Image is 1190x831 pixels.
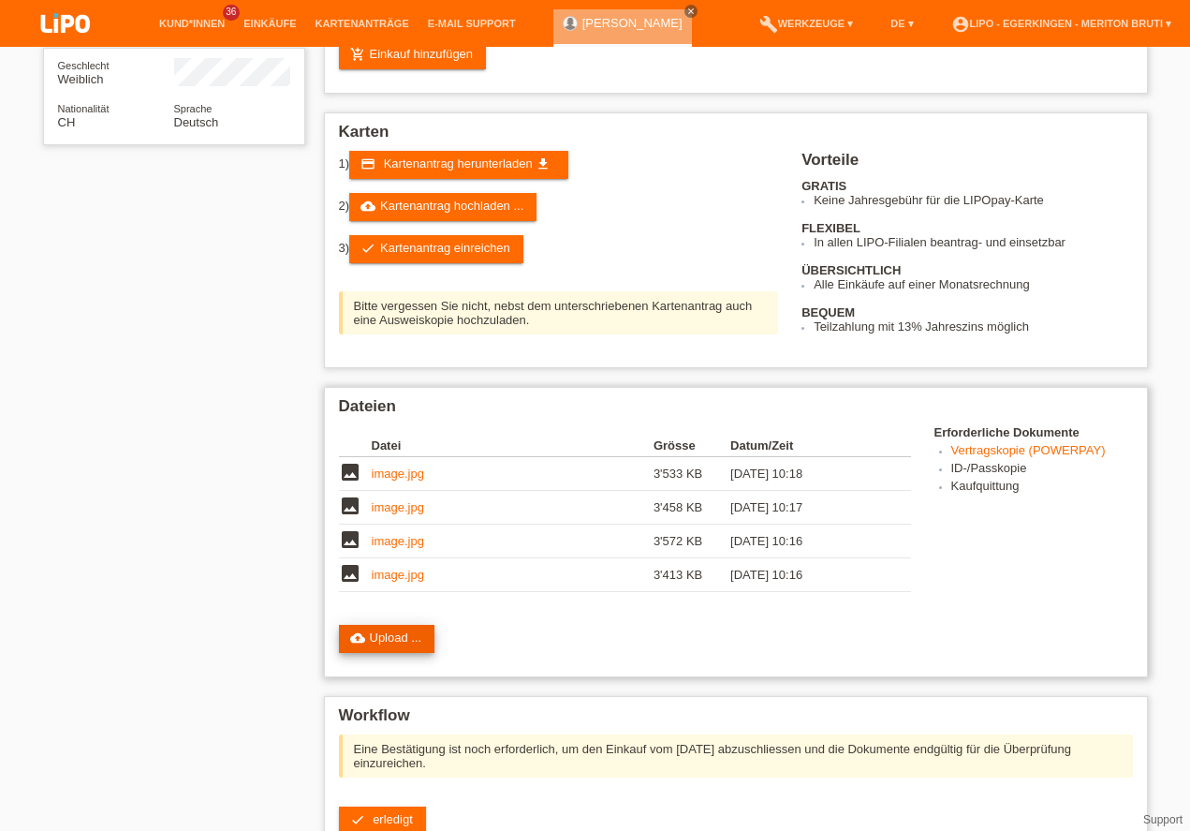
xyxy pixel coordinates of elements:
a: add_shopping_cartEinkauf hinzufügen [339,41,487,69]
a: image.jpg [372,500,424,514]
a: image.jpg [372,568,424,582]
i: check [350,812,365,827]
h4: Erforderliche Dokumente [934,425,1133,439]
td: 3'413 KB [654,558,730,592]
div: Eine Bestätigung ist noch erforderlich, um den Einkauf vom [DATE] abzuschliessen und die Dokument... [339,735,1133,778]
a: image.jpg [372,534,424,548]
span: erledigt [373,812,413,826]
b: FLEXIBEL [801,221,860,235]
div: Bitte vergessen Sie nicht, nebst dem unterschriebenen Kartenantrag auch eine Ausweiskopie hochzul... [339,291,779,334]
div: Weiblich [58,58,174,86]
a: Kund*innen [150,18,234,29]
i: image [339,495,361,517]
a: checkKartenantrag einreichen [349,235,523,263]
a: cloud_uploadKartenantrag hochladen ... [349,193,536,221]
a: Vertragskopie (POWERPAY) [951,443,1106,457]
td: 3'533 KB [654,457,730,491]
span: Schweiz [58,115,76,129]
a: E-Mail Support [419,18,525,29]
td: 3'572 KB [654,525,730,558]
div: 2) [339,193,779,221]
th: Datei [372,435,654,457]
div: 3) [339,235,779,263]
a: credit_card Kartenantrag herunterladen get_app [349,151,568,179]
i: image [339,461,361,483]
b: ÜBERSICHTLICH [801,263,901,277]
div: 1) [339,151,779,179]
a: buildWerkzeuge ▾ [750,18,863,29]
a: cloud_uploadUpload ... [339,625,435,653]
a: account_circleLIPO - Egerkingen - Meriton Bruti ▾ [942,18,1181,29]
li: ID-/Passkopie [951,461,1133,479]
b: BEQUEM [801,305,855,319]
a: image.jpg [372,467,424,481]
li: Kaufquittung [951,479,1133,497]
td: [DATE] 10:16 [730,525,884,558]
span: 36 [223,5,240,21]
i: account_circle [951,15,970,34]
h2: Karten [339,123,1133,151]
td: [DATE] 10:16 [730,558,884,592]
span: Kartenantrag herunterladen [384,156,533,171]
a: Support [1143,813,1183,826]
a: [PERSON_NAME] [582,16,683,30]
li: Teilzahlung mit 13% Jahreszins möglich [814,319,1132,334]
td: 3'458 KB [654,491,730,525]
li: In allen LIPO-Filialen beantrag- und einsetzbar [814,235,1132,249]
h2: Workflow [339,706,1133,735]
a: DE ▾ [881,18,922,29]
td: [DATE] 10:18 [730,457,884,491]
h2: Vorteile [801,151,1132,179]
i: image [339,562,361,585]
a: Einkäufe [234,18,305,29]
th: Grösse [654,435,730,457]
li: Alle Einkäufe auf einer Monatsrechnung [814,277,1132,291]
i: check [360,241,375,256]
a: LIPO pay [19,38,112,52]
h2: Dateien [339,397,1133,425]
span: Deutsch [174,115,219,129]
th: Datum/Zeit [730,435,884,457]
i: credit_card [360,156,375,171]
a: close [684,5,698,18]
td: [DATE] 10:17 [730,491,884,525]
i: add_shopping_cart [350,47,365,62]
i: build [759,15,778,34]
span: Nationalität [58,103,110,114]
li: Keine Jahresgebühr für die LIPOpay-Karte [814,193,1132,207]
i: cloud_upload [350,631,365,646]
a: Kartenanträge [306,18,419,29]
i: close [686,7,696,16]
span: Geschlecht [58,60,110,71]
b: GRATIS [801,179,846,193]
i: cloud_upload [360,199,375,214]
span: Sprache [174,103,213,114]
i: get_app [536,156,551,171]
i: image [339,528,361,551]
